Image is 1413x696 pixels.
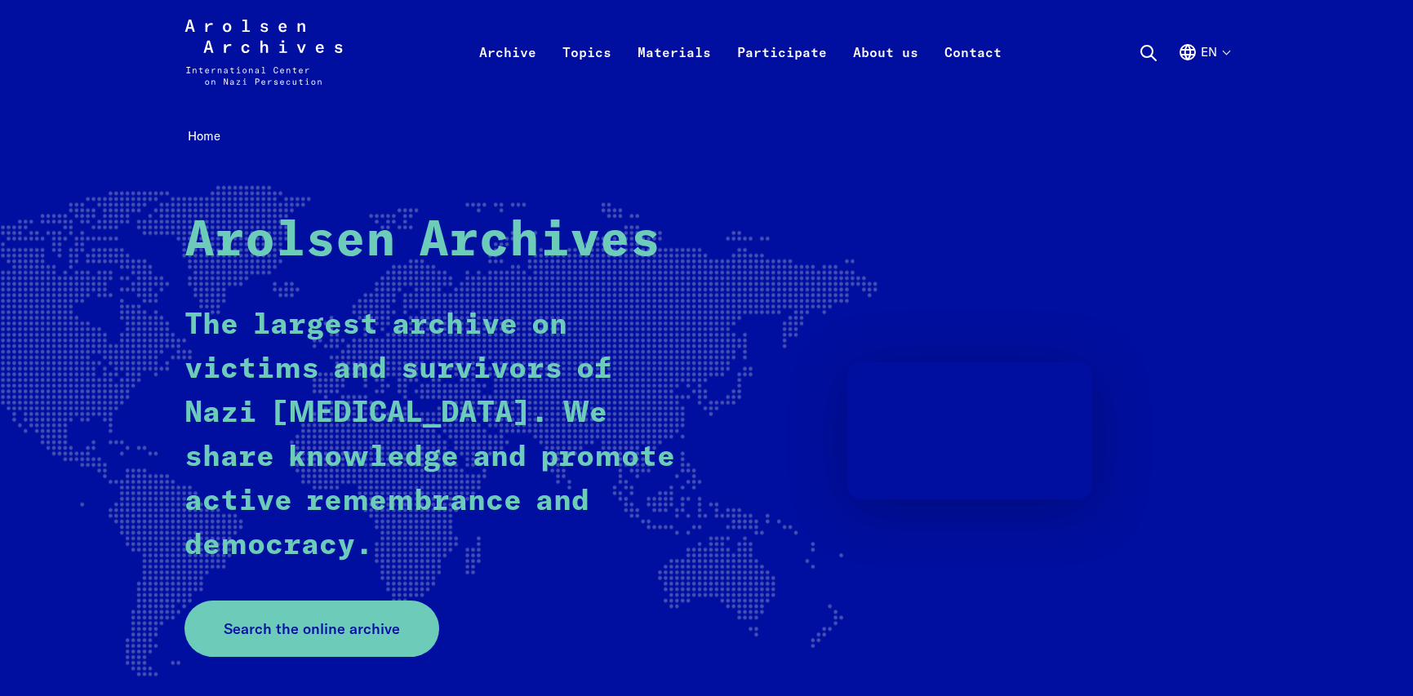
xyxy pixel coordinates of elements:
a: Search the online archive [184,601,439,657]
span: Search the online archive [224,618,400,640]
span: Home [188,128,220,144]
nav: Primary [466,20,1015,85]
button: English, language selection [1178,42,1229,101]
a: About us [840,39,931,104]
p: The largest archive on victims and survivors of Nazi [MEDICAL_DATA]. We share knowledge and promo... [184,304,678,568]
a: Participate [724,39,840,104]
a: Archive [466,39,549,104]
nav: Breadcrumb [184,124,1229,149]
a: Topics [549,39,624,104]
a: Materials [624,39,724,104]
a: Contact [931,39,1015,104]
strong: Arolsen Archives [184,217,660,266]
